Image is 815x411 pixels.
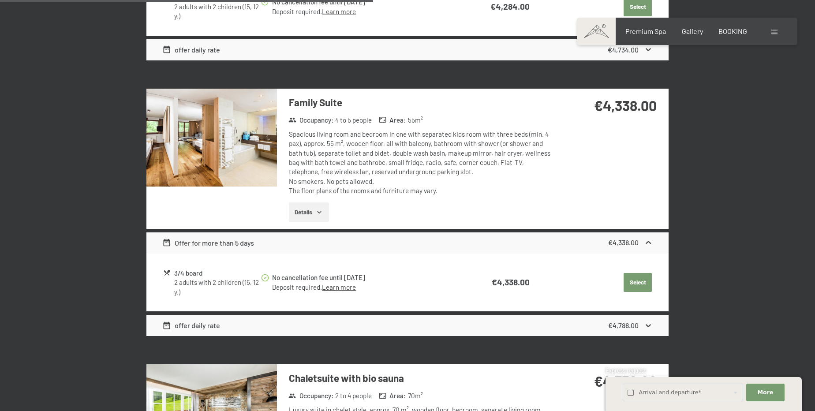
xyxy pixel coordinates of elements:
[322,283,356,291] a: Learn more
[408,116,423,125] span: 55 m²
[146,315,669,336] div: offer daily rate€4,788.00
[379,116,406,125] strong: Area :
[288,116,333,125] strong: Occupancy :
[492,277,530,287] strong: €4,338.00
[718,27,747,35] a: BOOKING
[289,202,329,222] button: Details
[174,278,260,297] div: 2 adults with 2 children (15, 12 y.)
[289,371,551,385] h3: Chaletsuite with bio sauna
[335,116,372,125] span: 4 to 5 people
[174,2,260,21] div: 2 adults with 2 children (15, 12 y.)
[322,7,356,15] a: Learn more
[608,45,639,54] strong: €4,734.00
[146,39,669,60] div: offer daily rate€4,734.00
[335,391,372,400] span: 2 to 4 people
[289,96,551,109] h3: Family Suite
[162,320,221,331] div: offer daily rate
[594,373,657,389] strong: €4,752.00
[606,367,646,374] span: Express request
[379,391,406,400] strong: Area :
[746,384,784,402] button: More
[272,273,456,283] div: No cancellation fee until [DATE]
[272,283,456,292] div: Deposit required.
[608,321,639,329] strong: €4,788.00
[289,130,551,195] div: Spacious living room and bedroom in one with separated kids room with three beds (min. 4 pax), ap...
[162,238,254,248] div: Offer for more than 5 days
[624,273,652,292] button: Select
[594,97,657,114] strong: €4,338.00
[490,1,530,11] strong: €4,284.00
[146,232,669,254] div: Offer for more than 5 days€4,338.00
[174,268,260,278] div: 3/4 board
[625,27,666,35] a: Premium Spa
[288,391,333,400] strong: Occupancy :
[272,7,456,16] div: Deposit required.
[146,89,277,187] img: mss_renderimg.php
[758,389,774,396] span: More
[408,391,423,400] span: 70 m²
[162,45,221,55] div: offer daily rate
[608,238,639,247] strong: €4,338.00
[682,27,703,35] a: Gallery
